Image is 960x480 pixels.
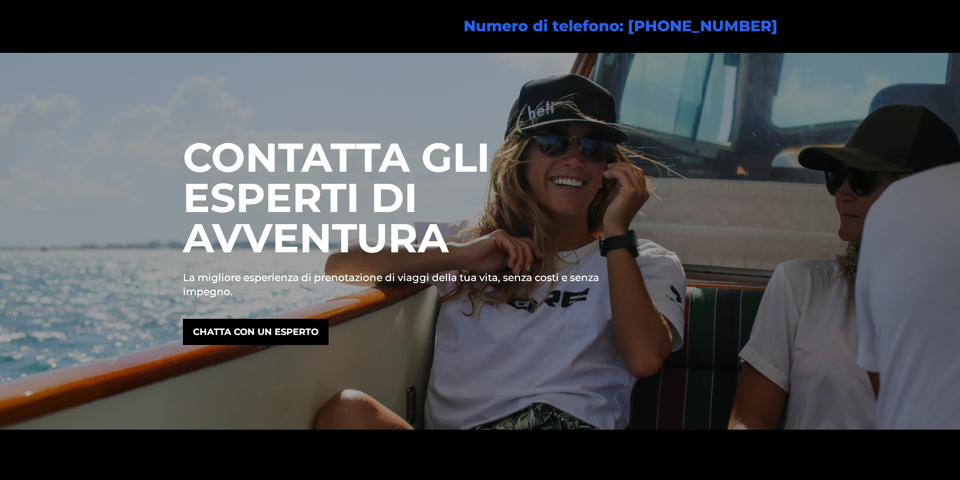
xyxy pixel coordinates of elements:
font: La migliore esperienza di prenotazione di viaggi della tua vita, senza costi e senza impegno. [183,271,599,298]
a: CHATTA CON UN ESPERTO [183,319,329,345]
font: CONTATTA GLI [183,133,490,182]
a: Numero di telefono: [PHONE_NUMBER] [464,17,778,35]
font: ESPERTI DI AVVENTURA [183,173,449,262]
font: CHATTA CON UN ESPERTO [193,326,318,337]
